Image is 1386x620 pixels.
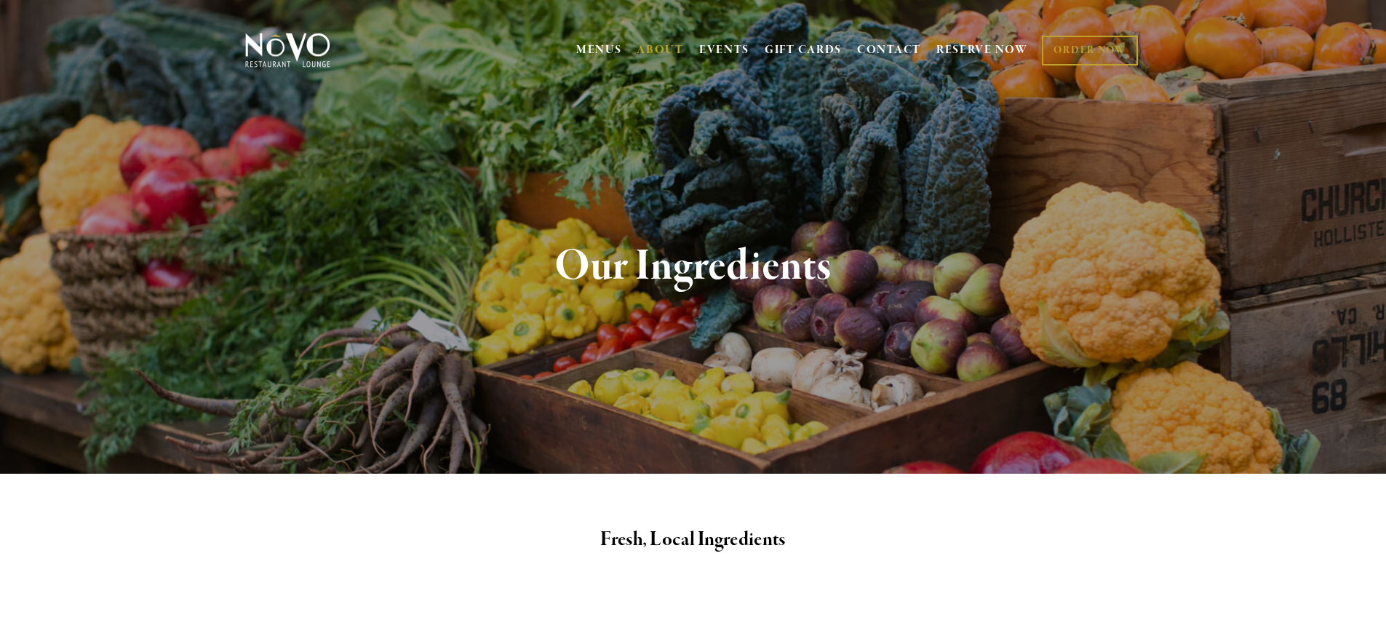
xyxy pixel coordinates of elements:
[242,32,333,68] img: Novo Restaurant &amp; Lounge
[857,36,921,64] a: CONTACT
[554,239,832,294] strong: Our Ingredients
[576,43,622,57] a: MENUS
[699,43,749,57] a: EVENTS
[637,43,684,57] a: ABOUT
[936,36,1028,64] a: RESERVE NOW
[1042,36,1137,65] a: ORDER NOW
[269,525,1118,555] h2: Fresh, Local Ingredients
[765,36,842,64] a: GIFT CARDS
